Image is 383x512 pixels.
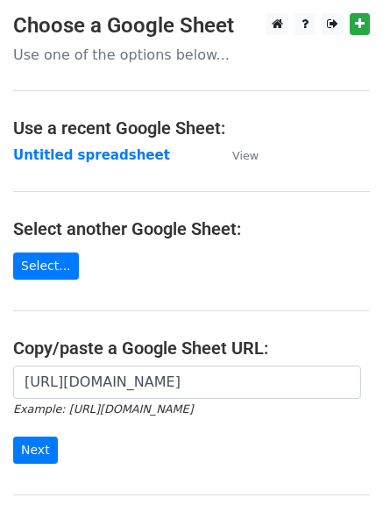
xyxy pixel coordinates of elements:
[13,46,370,64] p: Use one of the options below...
[215,147,259,163] a: View
[13,252,79,280] a: Select...
[13,147,170,163] a: Untitled spreadsheet
[13,366,361,399] input: Paste your Google Sheet URL here
[13,402,193,416] small: Example: [URL][DOMAIN_NAME]
[232,149,259,162] small: View
[13,13,370,39] h3: Choose a Google Sheet
[13,117,370,139] h4: Use a recent Google Sheet:
[13,218,370,239] h4: Select another Google Sheet:
[13,437,58,464] input: Next
[13,338,370,359] h4: Copy/paste a Google Sheet URL:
